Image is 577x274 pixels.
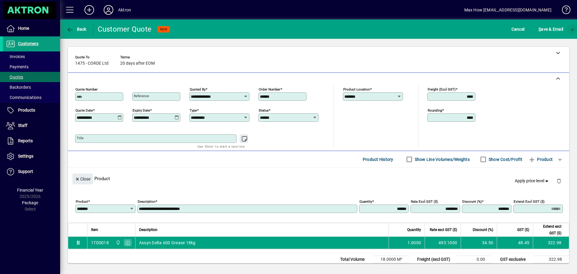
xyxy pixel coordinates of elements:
[414,256,456,263] td: Freight (excl GST)
[3,118,60,133] a: Staff
[373,256,409,263] td: 18.0000 M³
[60,24,93,35] app-page-header-button: Back
[408,240,421,246] span: 1.0000
[120,61,155,66] span: 20 days after EOM
[539,27,541,32] span: S
[3,62,60,72] a: Payments
[517,226,529,233] span: GST ($)
[139,240,196,246] span: Axsyn Delta 600 Grease 18kg
[462,199,482,204] mat-label: Discount (%)
[414,156,470,162] label: Show Line Volumes/Weights
[65,24,88,35] button: Back
[160,27,167,31] span: NEW
[98,24,152,34] div: Customer Quote
[99,5,118,15] button: Profile
[528,155,553,164] span: Product
[461,237,497,249] td: 34.50
[525,154,556,165] button: Product
[537,223,561,236] span: Extend excl GST ($)
[18,123,27,128] span: Staff
[91,226,98,233] span: Item
[343,87,370,91] mat-label: Product location
[66,27,87,32] span: Back
[77,136,84,140] mat-label: Title
[510,24,526,35] button: Cancel
[91,240,109,246] div: 1TDS018
[76,199,88,204] mat-label: Product
[197,143,245,150] mat-hint: Use 'Enter' to start a new line
[428,108,442,112] mat-label: Rounding
[18,138,33,143] span: Reports
[6,85,31,90] span: Backorders
[497,263,533,270] td: GST
[3,149,60,164] a: Settings
[18,108,35,112] span: Products
[3,51,60,62] a: Invoices
[552,174,566,188] button: Delete
[18,169,33,174] span: Support
[3,164,60,179] a: Support
[373,263,409,270] td: 18.0000 Kg
[138,199,155,204] mat-label: Description
[515,178,550,184] span: Apply price level
[429,240,457,246] div: 493.1000
[3,103,60,118] a: Products
[552,178,566,183] app-page-header-button: Delete
[6,64,29,69] span: Payments
[557,1,569,21] a: Knowledge Base
[114,239,121,246] span: Central
[473,226,493,233] span: Discount (%)
[75,87,98,91] mat-label: Quote number
[512,176,552,186] button: Apply price level
[511,24,525,34] span: Cancel
[71,176,94,181] app-page-header-button: Close
[75,108,93,112] mat-label: Quote date
[536,24,566,35] button: Save & Email
[337,263,373,270] td: Total Weight
[6,95,41,100] span: Communications
[539,24,563,34] span: ave & Email
[533,263,569,270] td: 48.45
[68,168,569,189] div: Product
[134,94,149,98] mat-label: Reference
[139,226,157,233] span: Description
[6,54,25,59] span: Invoices
[18,154,33,159] span: Settings
[363,155,393,164] span: Product History
[430,226,457,233] span: Rate excl GST ($)
[3,134,60,149] a: Reports
[414,263,456,270] td: Rounding
[259,87,280,91] mat-label: Order number
[533,256,569,263] td: 322.98
[17,188,43,192] span: Financial Year
[190,108,197,112] mat-label: Type
[118,5,131,15] div: Aktron
[75,61,108,66] span: 1475 - CORDE Ltd
[18,26,29,31] span: Home
[456,256,492,263] td: 0.00
[3,21,60,36] a: Home
[133,108,150,112] mat-label: Expiry date
[456,263,492,270] td: 0.00
[360,154,396,165] button: Product History
[22,200,38,205] span: Package
[80,5,99,15] button: Add
[190,87,206,91] mat-label: Quoted by
[514,199,545,204] mat-label: Extend excl GST ($)
[337,256,373,263] td: Total Volume
[407,226,421,233] span: Quantity
[464,5,551,15] div: Max How [EMAIL_ADDRESS][DOMAIN_NAME]
[75,174,90,184] span: Close
[3,82,60,92] a: Backorders
[259,108,269,112] mat-label: Status
[72,174,93,184] button: Close
[428,87,456,91] mat-label: Freight (excl GST)
[411,199,438,204] mat-label: Rate excl GST ($)
[6,75,23,79] span: Quotes
[359,199,372,204] mat-label: Quantity
[497,256,533,263] td: GST exclusive
[487,156,522,162] label: Show Cost/Profit
[3,72,60,82] a: Quotes
[497,237,533,249] td: 48.45
[533,237,569,249] td: 322.98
